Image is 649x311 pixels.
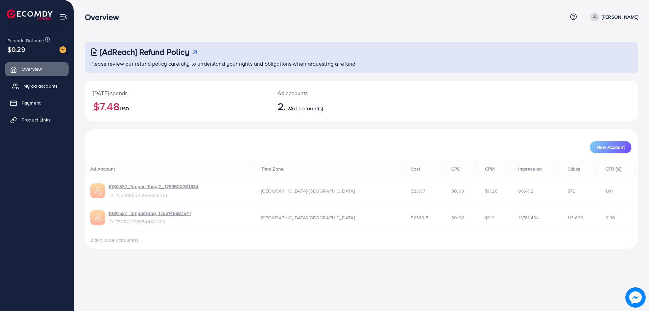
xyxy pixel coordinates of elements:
[5,113,69,127] a: Product Links
[7,9,52,20] img: logo
[7,44,25,54] span: $0.29
[93,100,261,113] h2: $7.48
[93,89,261,97] p: [DATE] spends
[602,13,638,21] p: [PERSON_NAME]
[278,100,400,113] h2: / 2
[597,145,625,150] span: New Account
[7,37,44,44] span: Ecomdy Balance
[59,46,66,53] img: image
[59,13,67,21] img: menu
[278,89,400,97] p: Ad accounts
[290,105,323,112] span: Ad account(s)
[22,66,42,72] span: Overview
[90,60,634,68] p: Please review our refund policy carefully to understand your rights and obligations when requesti...
[23,83,58,89] span: My ad accounts
[5,96,69,110] a: Payment
[85,12,124,22] h3: Overview
[587,13,638,21] a: [PERSON_NAME]
[100,47,189,57] h3: [AdReach] Refund Policy
[22,116,51,123] span: Product Links
[590,141,631,153] button: New Account
[278,98,284,114] span: 2
[5,62,69,76] a: Overview
[5,79,69,93] a: My ad accounts
[120,105,129,112] span: USD
[22,99,41,106] span: Payment
[625,287,646,308] img: image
